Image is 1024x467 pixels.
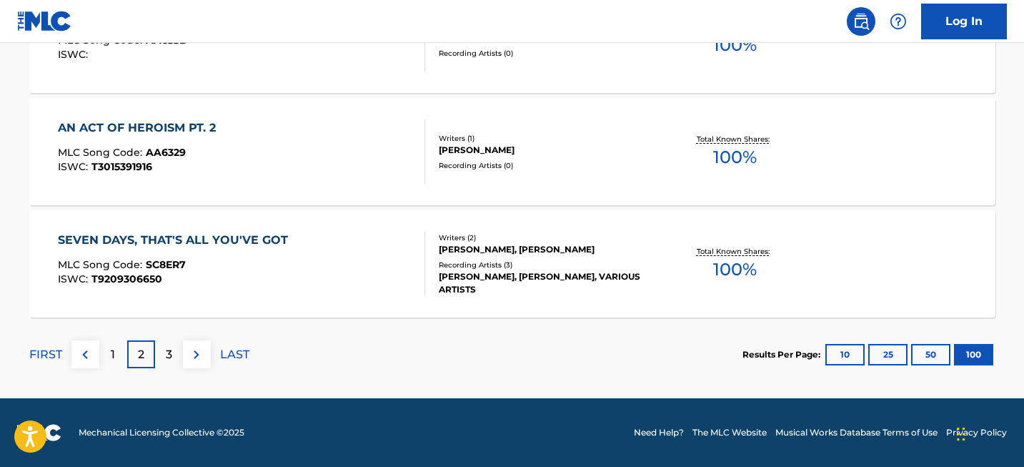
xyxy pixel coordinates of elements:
div: AN ACT OF HEROISM PT. 2 [58,119,223,137]
div: [PERSON_NAME] [439,144,655,157]
a: Privacy Policy [946,426,1007,439]
span: AA6329 [146,146,186,159]
span: 100 % [713,257,757,282]
div: Writers ( 1 ) [439,133,655,144]
a: SEVEN DAYS, THAT'S ALL YOU'VE GOTMLC Song Code:SC8ER7ISWC:T9209306650Writers (2)[PERSON_NAME], [P... [29,210,995,318]
div: Help [884,7,913,36]
div: Recording Artists ( 0 ) [439,48,655,59]
a: Public Search [847,7,875,36]
span: T3015391916 [91,160,152,173]
span: ISWC : [58,272,91,285]
div: Writers ( 2 ) [439,232,655,243]
p: FIRST [29,346,62,363]
button: 10 [825,344,865,365]
p: Total Known Shares: [697,246,773,257]
span: SC8ER7 [146,258,186,271]
button: 25 [868,344,908,365]
div: SEVEN DAYS, THAT'S ALL YOU'VE GOT [58,232,295,249]
div: [PERSON_NAME], [PERSON_NAME], VARIOUS ARTISTS [439,270,655,296]
p: 1 [111,346,115,363]
div: Recording Artists ( 3 ) [439,260,655,270]
a: The MLC Website [692,426,767,439]
div: [PERSON_NAME], [PERSON_NAME] [439,243,655,256]
p: 2 [138,346,144,363]
button: 50 [911,344,950,365]
p: Total Known Shares: [697,134,773,144]
div: Widget de chat [953,398,1024,467]
p: Results Per Page: [742,348,824,361]
div: Glisser [957,413,965,456]
span: MLC Song Code : [58,146,146,159]
span: ISWC : [58,160,91,173]
p: LAST [220,346,249,363]
img: right [188,346,205,363]
img: help [890,13,907,30]
span: MLC Song Code : [58,258,146,271]
span: ISWC : [58,48,91,61]
div: Recording Artists ( 0 ) [439,160,655,171]
p: 3 [166,346,172,363]
a: Log In [921,4,1007,39]
img: left [76,346,94,363]
img: search [852,13,870,30]
a: AN ACT OF HEROISM PT. 2MLC Song Code:AA6329ISWC:T3015391916Writers (1)[PERSON_NAME]Recording Arti... [29,98,995,205]
span: T9209306650 [91,272,162,285]
iframe: Chat Widget [953,398,1024,467]
a: Musical Works Database Terms of Use [775,426,938,439]
button: 100 [954,344,993,365]
img: logo [17,424,61,441]
a: Need Help? [634,426,684,439]
img: MLC Logo [17,11,72,31]
span: 100 % [713,32,757,58]
span: Mechanical Licensing Collective © 2025 [79,426,244,439]
span: 100 % [713,144,757,170]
